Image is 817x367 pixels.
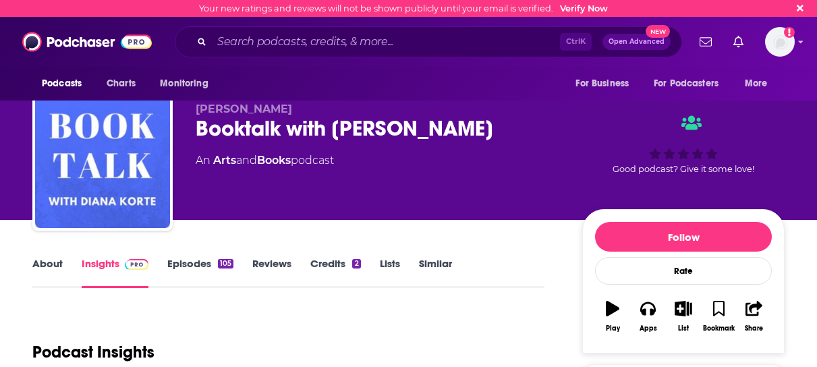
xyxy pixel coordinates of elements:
button: Follow [595,222,772,252]
div: Search podcasts, credits, & more... [175,26,682,57]
a: Show notifications dropdown [728,30,749,53]
svg: Email not verified [784,27,795,38]
button: Share [737,292,772,341]
button: Bookmark [701,292,736,341]
button: List [666,292,701,341]
span: More [745,74,768,93]
button: Open AdvancedNew [602,34,671,50]
button: open menu [566,71,646,96]
span: Logged in as carlosrosario [765,27,795,57]
button: open menu [32,71,99,96]
div: 2 [352,259,360,269]
a: About [32,257,63,288]
a: Reviews [252,257,291,288]
a: Similar [419,257,452,288]
div: Share [745,324,763,333]
span: Ctrl K [560,33,592,51]
a: Show notifications dropdown [694,30,717,53]
span: Good podcast? Give it some love! [613,164,754,174]
div: 105 [218,259,233,269]
button: Apps [630,292,665,341]
img: Booktalk with Diana Korte [35,93,170,228]
a: Episodes105 [167,257,233,288]
div: Your new ratings and reviews will not be shown publicly until your email is verified. [199,3,608,13]
button: Show profile menu [765,27,795,57]
div: Good podcast? Give it some love! [582,103,785,186]
span: For Podcasters [654,74,719,93]
a: Lists [380,257,400,288]
img: User Profile [765,27,795,57]
button: Play [595,292,630,341]
span: and [236,154,257,167]
a: Verify Now [560,3,608,13]
div: List [678,324,689,333]
div: An podcast [196,152,334,169]
span: Open Advanced [609,38,665,45]
a: Charts [98,71,144,96]
a: Arts [213,154,236,167]
h1: Podcast Insights [32,342,154,362]
a: Books [257,154,291,167]
div: Play [606,324,620,333]
a: InsightsPodchaser Pro [82,257,148,288]
span: Monitoring [160,74,208,93]
button: open menu [645,71,738,96]
input: Search podcasts, credits, & more... [212,31,560,53]
div: Rate [595,257,772,285]
span: Podcasts [42,74,82,93]
button: open menu [735,71,785,96]
div: Apps [640,324,657,333]
div: Bookmark [703,324,735,333]
span: New [646,25,670,38]
span: [PERSON_NAME] [196,103,292,115]
span: Charts [107,74,136,93]
button: open menu [150,71,225,96]
a: Credits2 [310,257,360,288]
img: Podchaser Pro [125,259,148,270]
span: For Business [575,74,629,93]
img: Podchaser - Follow, Share and Rate Podcasts [22,29,152,55]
